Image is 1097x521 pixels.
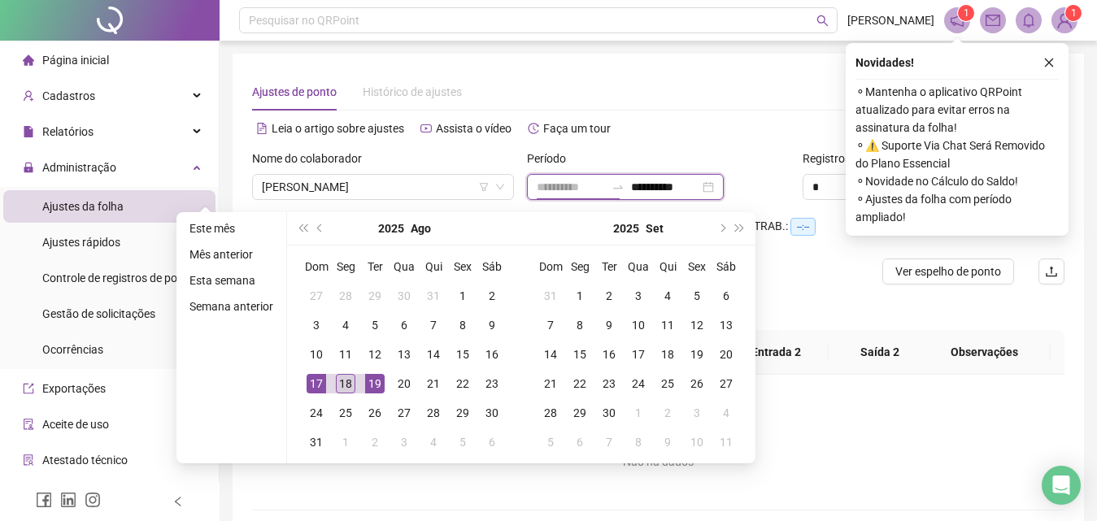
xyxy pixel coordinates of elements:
span: DAVID MONTEIRO FERREIRA [262,175,504,199]
td: 2025-09-22 [565,369,594,398]
sup: Atualize o seu contato no menu Meus Dados [1065,5,1082,21]
td: 2025-10-07 [594,428,624,457]
div: 1 [336,432,355,452]
span: lock [23,162,34,173]
td: 2025-08-22 [448,369,477,398]
div: 27 [307,286,326,306]
div: 1 [629,403,648,423]
td: 2025-09-09 [594,310,624,340]
td: 2025-09-30 [594,398,624,428]
td: 2025-09-13 [712,310,741,340]
sup: 1 [958,5,974,21]
td: 2025-09-08 [565,310,594,340]
th: Qui [653,252,682,281]
td: 2025-09-27 [712,369,741,398]
th: Dom [536,252,565,281]
div: 15 [570,345,590,364]
span: --:-- [790,218,816,236]
td: 2025-09-24 [624,369,653,398]
span: Ajustes de ponto [252,85,337,98]
span: Controle de registros de ponto [42,271,194,284]
td: 2025-09-01 [565,281,594,310]
div: 8 [629,432,648,452]
span: Assista o vídeo [436,122,511,135]
div: 11 [658,315,677,335]
div: 30 [599,403,619,423]
span: close [1043,57,1055,68]
div: 4 [336,315,355,335]
th: Sáb [712,252,741,281]
div: 31 [541,286,560,306]
span: 1 [964,7,969,19]
div: 2 [365,432,385,452]
span: home [23,54,34,66]
span: Novidades ! [855,54,914,72]
td: 2025-09-07 [536,310,565,340]
td: 2025-10-03 [682,398,712,428]
div: 30 [394,286,414,306]
th: Qui [419,252,448,281]
td: 2025-07-31 [419,281,448,310]
td: 2025-08-20 [390,369,419,398]
th: Dom [302,252,331,281]
span: Ocorrências [42,343,103,356]
td: 2025-08-14 [419,340,448,369]
div: 29 [365,286,385,306]
td: 2025-09-14 [536,340,565,369]
div: 4 [424,432,443,452]
button: month panel [646,212,664,245]
div: 28 [541,403,560,423]
div: 12 [687,315,707,335]
td: 2025-07-30 [390,281,419,310]
div: 11 [716,432,736,452]
span: facebook [36,492,52,508]
td: 2025-08-18 [331,369,360,398]
td: 2025-08-11 [331,340,360,369]
div: 17 [629,345,648,364]
div: 4 [716,403,736,423]
span: Gestão de solicitações [42,307,155,320]
span: down [495,182,505,192]
label: Nome do colaborador [252,150,372,167]
td: 2025-09-04 [419,428,448,457]
div: 23 [482,374,502,393]
div: 5 [541,432,560,452]
td: 2025-09-05 [448,428,477,457]
div: 18 [658,345,677,364]
td: 2025-08-19 [360,369,390,398]
span: youtube [420,123,432,134]
div: 16 [599,345,619,364]
th: Sex [448,252,477,281]
span: bell [1021,13,1036,28]
div: 21 [541,374,560,393]
span: linkedin [60,492,76,508]
td: 2025-08-16 [477,340,507,369]
div: 25 [336,403,355,423]
div: 6 [570,432,590,452]
td: 2025-08-24 [302,398,331,428]
th: Seg [565,252,594,281]
button: year panel [378,212,404,245]
div: 19 [687,345,707,364]
td: 2025-08-17 [302,369,331,398]
div: 23 [599,374,619,393]
span: Relatórios [42,125,94,138]
div: 5 [365,315,385,335]
div: 2 [482,286,502,306]
td: 2025-10-08 [624,428,653,457]
td: 2025-08-30 [477,398,507,428]
button: month panel [411,212,431,245]
span: Exportações [42,382,106,395]
span: history [528,123,539,134]
td: 2025-09-06 [712,281,741,310]
li: Mês anterior [183,245,280,264]
div: 2 [599,286,619,306]
div: 6 [394,315,414,335]
span: search [816,15,829,27]
div: 5 [687,286,707,306]
span: Cadastros [42,89,95,102]
button: next-year [712,212,730,245]
td: 2025-09-18 [653,340,682,369]
td: 2025-10-01 [624,398,653,428]
div: 6 [716,286,736,306]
